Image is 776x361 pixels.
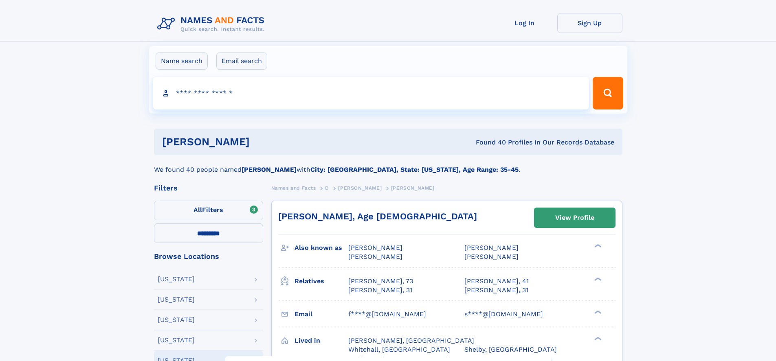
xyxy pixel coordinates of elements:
b: [PERSON_NAME] [242,166,297,173]
span: D [325,185,329,191]
a: [PERSON_NAME] [338,183,382,193]
div: [US_STATE] [158,317,195,323]
a: Names and Facts [271,183,316,193]
a: [PERSON_NAME], 31 [348,286,412,295]
a: [PERSON_NAME], Age [DEMOGRAPHIC_DATA] [278,211,477,221]
h3: Lived in [295,334,348,348]
img: Logo Names and Facts [154,13,271,35]
div: Browse Locations [154,253,263,260]
div: [US_STATE] [158,296,195,303]
span: [PERSON_NAME] [348,244,402,252]
a: [PERSON_NAME], 41 [464,277,529,286]
a: View Profile [534,208,615,228]
div: Found 40 Profiles In Our Records Database [363,138,614,147]
a: D [325,183,329,193]
span: Shelby, [GEOGRAPHIC_DATA] [464,346,557,353]
span: All [193,206,202,214]
button: Search Button [593,77,623,109]
a: Log In [492,13,557,33]
span: [PERSON_NAME] [391,185,435,191]
b: City: [GEOGRAPHIC_DATA], State: [US_STATE], Age Range: 35-45 [310,166,519,173]
div: View Profile [555,208,594,227]
div: We found 40 people named with . [154,155,622,175]
span: [PERSON_NAME] [348,253,402,260]
div: ❯ [592,243,602,249]
h1: [PERSON_NAME] [162,137,363,147]
h3: Also known as [295,241,348,255]
div: [US_STATE] [158,276,195,282]
div: Filters [154,184,263,192]
span: [PERSON_NAME] [464,244,519,252]
a: [PERSON_NAME], 31 [464,286,528,295]
div: [US_STATE] [158,337,195,343]
span: [PERSON_NAME] [338,185,382,191]
div: ❯ [592,309,602,315]
label: Filters [154,201,263,220]
div: ❯ [592,336,602,341]
div: ❯ [592,276,602,282]
label: Name search [156,53,208,70]
h3: Relatives [295,274,348,288]
span: [PERSON_NAME], [GEOGRAPHIC_DATA] [348,337,474,344]
a: [PERSON_NAME], 73 [348,277,413,286]
span: [PERSON_NAME] [464,253,519,260]
a: Sign Up [557,13,622,33]
input: search input [153,77,589,109]
span: Whitehall, [GEOGRAPHIC_DATA] [348,346,450,353]
label: Email search [216,53,267,70]
h3: Email [295,307,348,321]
